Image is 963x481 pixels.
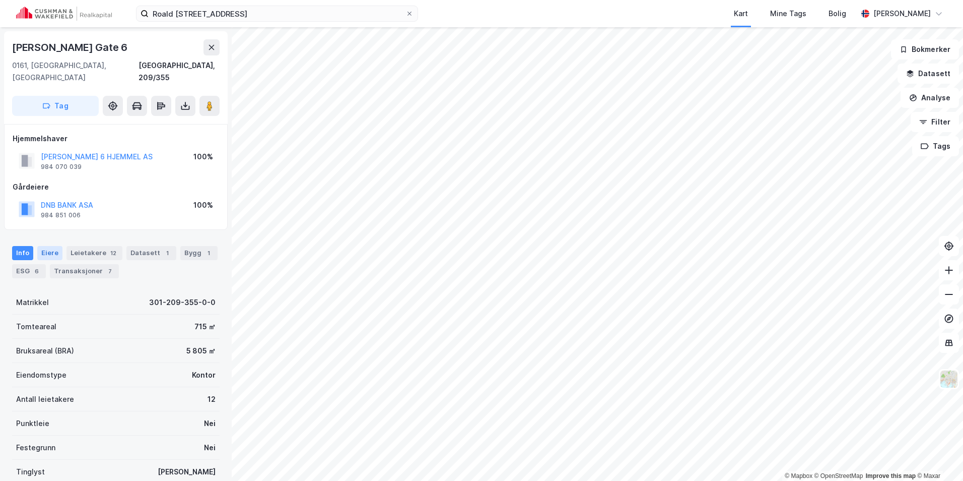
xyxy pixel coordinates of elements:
div: ESG [12,264,46,278]
img: cushman-wakefield-realkapital-logo.202ea83816669bd177139c58696a8fa1.svg [16,7,112,21]
button: Bokmerker [891,39,959,59]
button: Tags [912,136,959,156]
div: 715 ㎡ [194,321,216,333]
div: 984 070 039 [41,163,82,171]
div: 984 851 006 [41,211,81,219]
div: Leietakere [66,246,122,260]
div: 0161, [GEOGRAPHIC_DATA], [GEOGRAPHIC_DATA] [12,59,139,84]
div: Punktleie [16,417,49,430]
div: Festegrunn [16,442,55,454]
div: 100% [193,199,213,211]
div: [PERSON_NAME] [158,466,216,478]
div: Matrikkel [16,296,49,309]
a: OpenStreetMap [814,472,863,479]
div: 1 [203,248,214,258]
div: Hjemmelshaver [13,133,219,145]
div: [PERSON_NAME] [873,8,931,20]
div: Mine Tags [770,8,806,20]
div: Tomteareal [16,321,56,333]
div: 12 [208,393,216,405]
div: Bolig [829,8,846,20]
input: Søk på adresse, matrikkel, gårdeiere, leietakere eller personer [149,6,405,21]
button: Filter [911,112,959,132]
div: Kontor [192,369,216,381]
div: 100% [193,151,213,163]
div: Bruksareal (BRA) [16,345,74,357]
div: Nei [204,442,216,454]
div: 7 [105,266,115,276]
div: 301-209-355-0-0 [149,296,216,309]
button: Datasett [898,64,959,84]
div: 1 [162,248,172,258]
a: Improve this map [866,472,916,479]
div: Info [12,246,33,260]
div: Eiendomstype [16,369,66,381]
button: Tag [12,96,99,116]
div: 12 [108,248,118,258]
div: Datasett [126,246,176,260]
img: Z [939,370,958,389]
div: Nei [204,417,216,430]
div: 5 805 ㎡ [186,345,216,357]
div: [GEOGRAPHIC_DATA], 209/355 [139,59,220,84]
div: Bygg [180,246,218,260]
div: Kart [734,8,748,20]
a: Mapbox [785,472,812,479]
div: [PERSON_NAME] Gate 6 [12,39,129,55]
div: Kontrollprogram for chat [913,433,963,481]
div: Transaksjoner [50,264,119,278]
div: 6 [32,266,42,276]
iframe: Chat Widget [913,433,963,481]
button: Analyse [901,88,959,108]
div: Antall leietakere [16,393,74,405]
div: Eiere [37,246,62,260]
div: Gårdeiere [13,181,219,193]
div: Tinglyst [16,466,45,478]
